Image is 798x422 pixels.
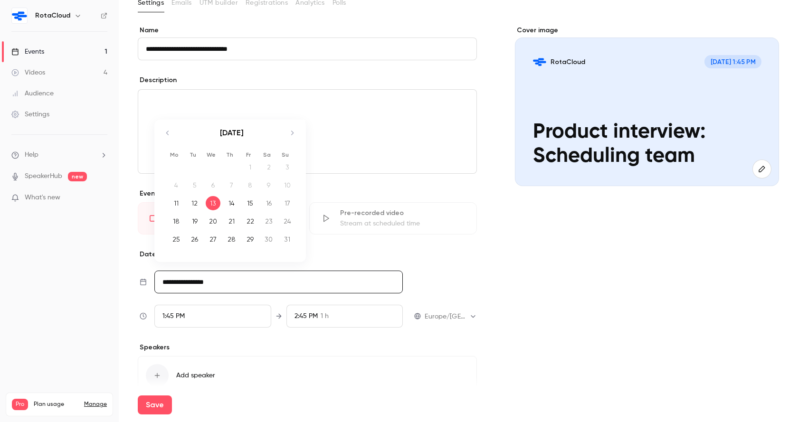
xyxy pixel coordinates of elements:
[259,158,278,176] td: Not available. Saturday, August 2, 2025
[206,196,220,210] div: 13
[224,196,239,210] div: 14
[261,160,276,174] div: 2
[515,26,779,35] label: Cover image
[207,151,216,158] small: We
[35,11,70,20] h6: RotaCloud
[280,196,294,210] div: 17
[93,410,107,419] p: / 90
[169,214,183,228] div: 18
[309,202,477,234] div: Pre-recorded videoStream at scheduled time
[259,176,278,194] td: Not available. Saturday, August 9, 2025
[533,55,546,68] img: Product interview: Scheduling team
[154,305,271,328] div: From
[241,212,259,230] td: Friday, August 22, 2025
[25,193,60,203] span: What's new
[11,89,54,98] div: Audience
[321,311,329,321] span: 1 h
[187,214,202,228] div: 19
[243,178,257,192] div: 8
[11,68,45,77] div: Videos
[185,230,204,248] td: Tuesday, August 26, 2025
[167,212,185,230] td: Monday, August 18, 2025
[280,178,294,192] div: 10
[169,196,183,210] div: 11
[170,151,179,158] small: Mo
[138,89,477,174] section: description
[162,313,185,319] span: 1:45 PM
[138,202,305,234] div: LiveGo live at scheduled time
[206,178,220,192] div: 6
[261,196,276,210] div: 16
[241,158,259,176] td: Not available. Friday, August 1, 2025
[169,178,183,192] div: 4
[278,158,296,176] td: Not available. Sunday, August 3, 2025
[167,176,185,194] td: Not available. Monday, August 4, 2025
[243,160,257,174] div: 1
[185,212,204,230] td: Tuesday, August 19, 2025
[204,194,222,212] td: Selected. Wednesday, August 13, 2025
[84,401,107,408] a: Manage
[261,214,276,228] div: 23
[224,178,239,192] div: 7
[222,194,241,212] td: Thursday, August 14, 2025
[224,214,239,228] div: 21
[34,401,78,408] span: Plan usage
[187,196,202,210] div: 12
[261,232,276,246] div: 30
[68,172,87,181] span: new
[259,194,278,212] td: Saturday, August 16, 2025
[204,176,222,194] td: Not available. Wednesday, August 6, 2025
[280,214,294,228] div: 24
[259,212,278,230] td: Saturday, August 23, 2025
[241,194,259,212] td: Friday, August 15, 2025
[138,90,476,173] div: editor
[282,151,289,158] small: Su
[138,189,477,198] p: Event type
[138,250,477,259] p: Date and time
[154,120,305,258] div: Calendar
[278,230,296,248] td: Sunday, August 31, 2025
[12,410,30,419] p: Videos
[138,395,172,414] button: Save
[154,271,403,293] input: Tue, Feb 17, 2026
[278,212,296,230] td: Sunday, August 24, 2025
[533,120,761,168] p: Product interview: Scheduling team
[167,230,185,248] td: Monday, August 25, 2025
[224,232,239,246] div: 28
[294,313,318,319] span: 2:45 PM
[226,151,233,158] small: Th
[243,214,257,228] div: 22
[280,160,294,174] div: 3
[261,178,276,192] div: 9
[11,110,49,119] div: Settings
[11,47,44,56] div: Events
[93,412,96,417] span: 4
[222,230,241,248] td: Thursday, August 28, 2025
[241,230,259,248] td: Friday, August 29, 2025
[425,312,477,321] div: Europe/[GEOGRAPHIC_DATA]
[278,194,296,212] td: Sunday, August 17, 2025
[25,171,62,181] a: SpeakerHub
[286,305,403,328] div: To
[243,196,257,210] div: 15
[187,178,202,192] div: 5
[241,176,259,194] td: Not available. Friday, August 8, 2025
[222,176,241,194] td: Not available. Thursday, August 7, 2025
[340,208,465,218] div: Pre-recorded video
[185,176,204,194] td: Not available. Tuesday, August 5, 2025
[138,26,477,35] label: Name
[204,230,222,248] td: Wednesday, August 27, 2025
[222,212,241,230] td: Thursday, August 21, 2025
[25,150,38,160] span: Help
[176,371,215,380] span: Add speaker
[551,57,585,66] p: RotaCloud
[704,55,761,68] span: [DATE] 1:45 PM
[263,151,271,158] small: Sa
[190,151,196,158] small: Tu
[12,399,28,410] span: Pro
[340,219,465,228] div: Stream at scheduled time
[138,343,477,352] p: Speakers
[220,128,244,137] strong: [DATE]
[243,232,257,246] div: 29
[280,232,294,246] div: 31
